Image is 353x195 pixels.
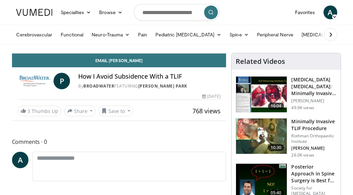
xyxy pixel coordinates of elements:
[12,152,28,168] a: A
[134,28,151,42] a: Pain
[98,105,133,116] button: Save to
[291,118,337,132] h3: Minimally Invasive TLIF Procedure
[202,93,221,100] div: [DATE]
[134,4,220,21] input: Search topics, interventions
[297,28,351,42] a: [MEDICAL_DATA]
[236,76,337,113] a: 16:04 [MEDICAL_DATA] [MEDICAL_DATA]: Minimally Invasive Options [PERSON_NAME] 49.0K views
[57,28,88,42] a: Functional
[12,137,226,146] span: Comments 0
[236,77,287,112] img: 9f1438f7-b5aa-4a55-ab7b-c34f90e48e66.150x105_q85_crop-smart_upscale.jpg
[253,28,297,42] a: Peripheral Nerve
[78,83,221,89] div: By FEATURING
[151,28,225,42] a: Pediatric [MEDICAL_DATA]
[291,98,337,104] p: [PERSON_NAME]
[236,57,285,66] h4: Related Videos
[268,144,284,151] span: 10:30
[27,108,30,114] span: 3
[138,83,187,89] a: [PERSON_NAME] Park
[291,76,337,97] h3: [MEDICAL_DATA] [MEDICAL_DATA]: Minimally Invasive Options
[95,5,127,19] a: Browse
[236,118,287,154] img: ander_3.png.150x105_q85_crop-smart_upscale.jpg
[64,105,96,116] button: Share
[57,5,95,19] a: Specialties
[16,9,52,16] img: VuMedi Logo
[291,146,337,151] p: [PERSON_NAME]
[83,83,114,89] a: BroadWater
[236,118,337,158] a: 10:30 Minimally Invasive TLIF Procedure Rothman Orthopaedic Institute [PERSON_NAME] 26.0K views
[268,103,284,110] span: 16:04
[225,28,252,42] a: Spine
[291,5,319,19] a: Favorites
[323,5,337,19] a: A
[87,28,134,42] a: Neuro-Trauma
[291,133,337,144] p: Rothman Orthopaedic Institute
[192,107,221,115] span: 768 views
[17,106,61,116] a: 3 Thumbs Up
[78,73,221,80] h4: How I Avoid Subsidence With a TLIF
[17,73,51,89] img: BroadWater
[291,105,314,111] p: 49.0K views
[12,28,57,42] a: Cerebrovascular
[12,54,226,67] a: Email [PERSON_NAME]
[54,73,70,89] a: P
[291,163,337,184] h3: Posterior Approach in Spine Surgery is Best for the Patient
[291,152,314,158] p: 26.0K views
